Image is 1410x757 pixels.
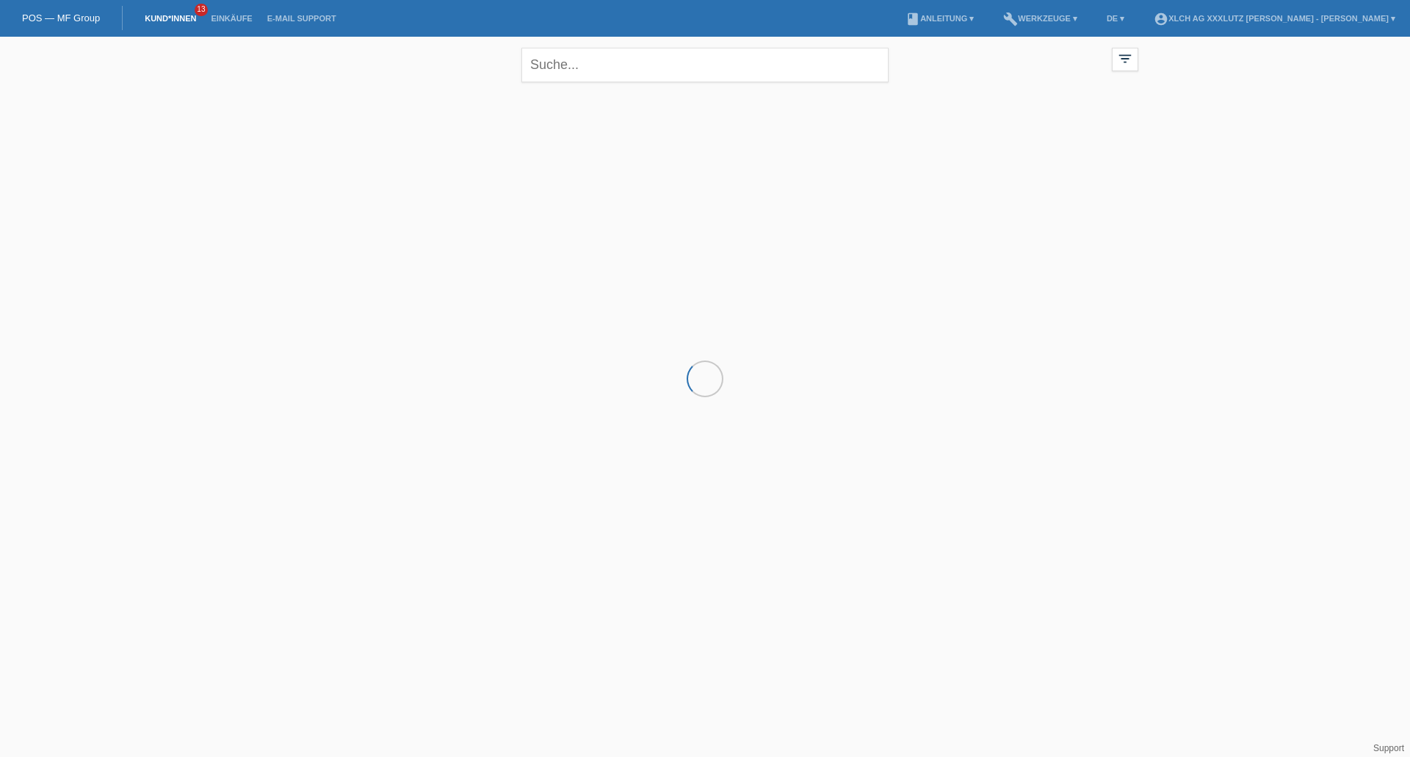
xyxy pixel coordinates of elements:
[137,14,203,23] a: Kund*innen
[1003,12,1018,26] i: build
[1154,12,1168,26] i: account_circle
[996,14,1085,23] a: buildWerkzeuge ▾
[898,14,981,23] a: bookAnleitung ▾
[22,12,100,23] a: POS — MF Group
[195,4,208,16] span: 13
[260,14,344,23] a: E-Mail Support
[1373,743,1404,753] a: Support
[905,12,920,26] i: book
[203,14,259,23] a: Einkäufe
[1117,51,1133,67] i: filter_list
[521,48,889,82] input: Suche...
[1099,14,1132,23] a: DE ▾
[1146,14,1403,23] a: account_circleXLCH AG XXXLutz [PERSON_NAME] - [PERSON_NAME] ▾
